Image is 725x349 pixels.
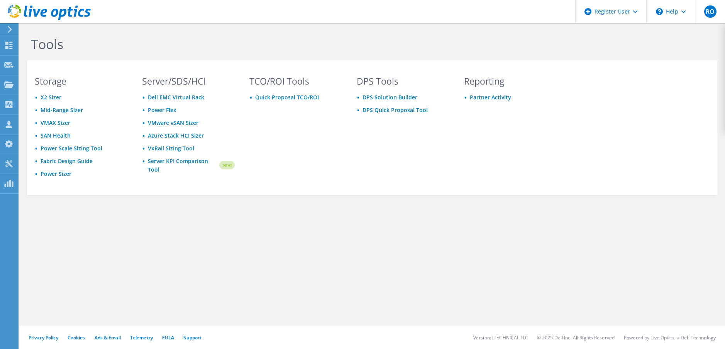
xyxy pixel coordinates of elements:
a: DPS Solution Builder [362,94,417,101]
img: new-badge.svg [218,156,235,174]
li: Version: [TECHNICAL_ID] [473,334,528,341]
a: Mid-Range Sizer [41,106,83,114]
a: SAN Health [41,132,71,139]
a: Cookies [68,334,85,341]
a: Azure Stack HCI Sizer [148,132,204,139]
h3: Server/SDS/HCI [142,77,235,85]
a: VxRail Sizing Tool [148,145,194,152]
li: © 2025 Dell Inc. All Rights Reserved [537,334,615,341]
a: Fabric Design Guide [41,157,93,165]
li: Powered by Live Optics, a Dell Technology [624,334,716,341]
a: Power Scale Sizing Tool [41,145,102,152]
a: DPS Quick Proposal Tool [362,106,428,114]
a: Ads & Email [95,334,121,341]
a: X2 Sizer [41,94,61,101]
a: Server KPI Comparison Tool [148,157,218,174]
h3: TCO/ROI Tools [249,77,342,85]
h1: Tools [31,36,552,52]
a: VMware vSAN Sizer [148,119,198,126]
a: Telemetry [130,334,153,341]
a: Power Flex [148,106,176,114]
svg: \n [656,8,663,15]
a: VMAX Sizer [41,119,70,126]
a: Quick Proposal TCO/ROI [255,94,319,101]
a: Power Sizer [41,170,71,177]
a: Dell EMC Virtual Rack [148,94,204,101]
h3: Storage [35,77,127,85]
a: Partner Activity [470,94,511,101]
h3: DPS Tools [357,77,449,85]
a: EULA [162,334,174,341]
a: Privacy Policy [29,334,58,341]
a: Support [183,334,202,341]
span: RO [704,5,717,18]
h3: Reporting [464,77,557,85]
